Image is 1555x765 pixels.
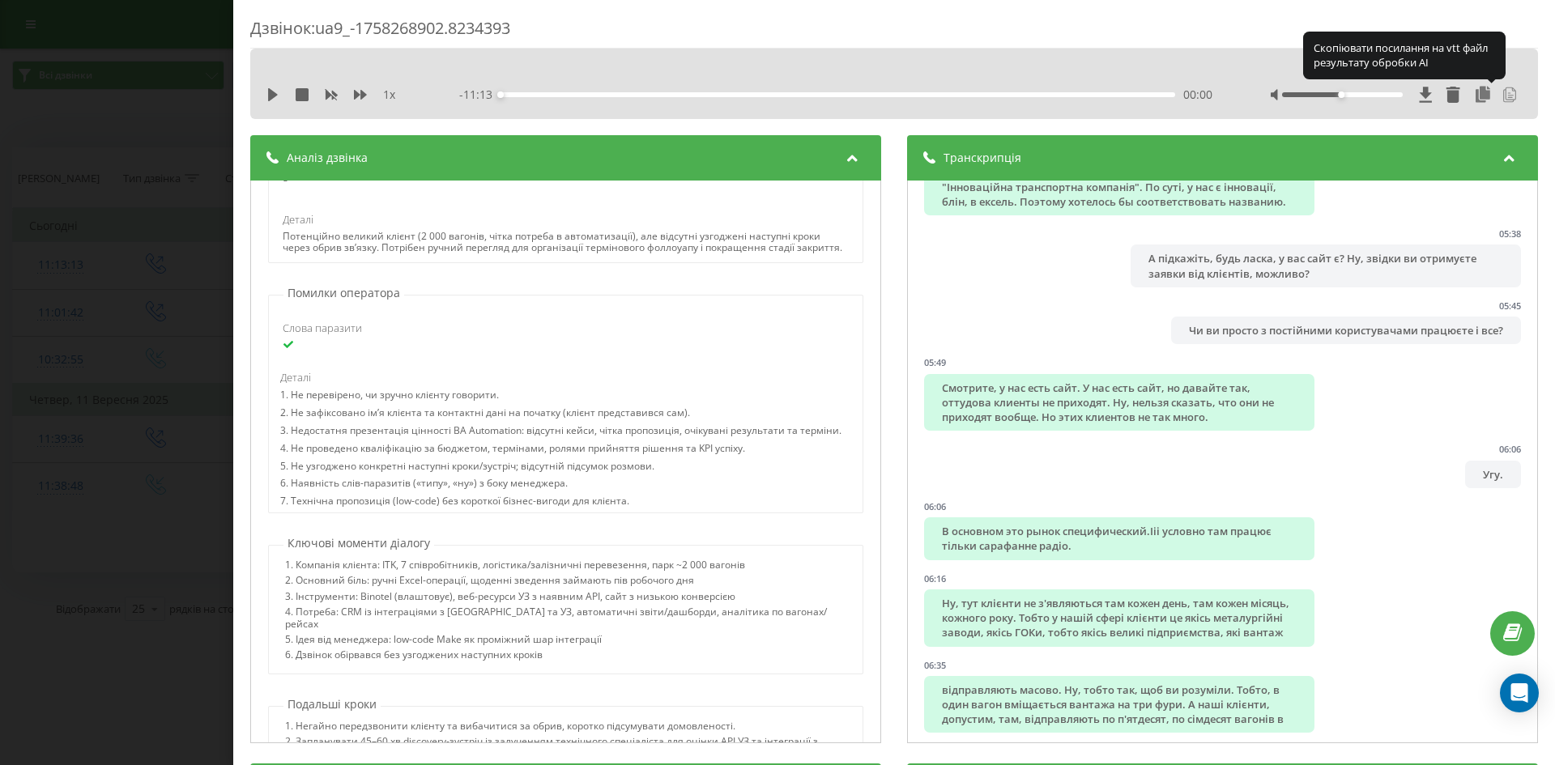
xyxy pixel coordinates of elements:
[280,424,841,442] div: 3. Недостатня презентація цінності BA Automation: відсутні кейси, чітка пропозиція, очікувані рез...
[944,150,1021,166] span: Транскрипція
[1303,32,1506,79] div: Скопіювати посилання на vtt файл результату обробки AI
[924,676,1314,733] div: відправляють масово. Ну, тобто так, щоб ви розуміли. Тобто, в один вагон вміщається вантажа на тр...
[283,285,404,301] p: Помилки оператора
[924,158,1314,215] div: Да, автоматичними, просунутими. І тим більше ми називаємося "Інноваційна транспортна компанія". П...
[1338,91,1344,98] div: Accessibility label
[285,634,846,649] div: 5. Ідея від менеджера: low-code Make як проміжний шар інтеграції
[1465,461,1521,488] div: Угу.
[280,389,841,406] div: 1. Не перевірено, чи зручно клієнту говорити.
[1500,674,1539,712] div: Open Intercom Messenger
[280,460,841,478] div: 5. Не узгоджено конкретні наступні кроки/зустріч; відсутній підсумок розмови.
[280,477,841,495] div: 6. Наявність слів-паразитів («типу», «ну») з боку менеджера.
[924,500,946,512] div: 06:06
[283,212,313,227] span: Деталі
[283,172,456,184] div: 8
[280,406,841,424] div: 2. Не зафіксовано ім’я клієнта та контактні дані на початку (клієнт представився сам).
[285,606,846,634] div: 4. Потреба: CRM із інтеграціями з [GEOGRAPHIC_DATA] та УЗ, автоматичні звіти/дашборди, аналітика ...
[459,87,501,103] span: - 11:13
[924,572,946,584] div: 06:16
[924,374,1314,431] div: Смотрите, у нас есть сайт. У нас есть сайт, но давайте так, оттудова клиенты не приходят. Ну, нел...
[283,696,381,712] p: Подальші кроки
[285,720,846,736] div: 1. Негайно передзвонити клієнту та вибачитися за обрив, коротко підсумувати домовленості.
[283,231,848,254] div: Потенційно великий клієнт (2 000 вагонів, чітка потреба в автоматизації), але відсутні узгоджені ...
[285,575,846,590] div: 2. Основний біль: ручні Excel-операції, щоденні зведення займають пів робочого дня
[285,736,846,763] div: 2. Запланувати 45–60 хв discovery-зустріч із залученням технічного спеціаліста для оцінки API УЗ ...
[1183,87,1212,103] span: 00:00
[285,559,846,575] div: 1. Компанія клієнта: ITK, 7 співробітників, логістика/залізничні перевезення, парк ~2 000 вагонів
[285,591,846,606] div: 3. Інструменти: Binotel (влаштовує), веб-ресурси УЗ з наявним API, сайт з низькою конверсією
[280,495,841,512] div: 7. Технічна пропозиція (low-code) без короткої бізнес-вигоди для клієнта.
[924,356,946,368] div: 05:49
[1171,317,1521,344] div: Чи ви просто з постійними користувачами працюєте і все?
[1131,244,1521,287] div: А підкажіть, будь ласка, у вас сайт є? Ну, звідки ви отримуєте заявки від клієнтів, можливо?
[283,321,362,335] span: Слова паразити
[280,370,311,385] span: Деталі
[497,91,504,98] div: Accessibility label
[383,87,395,103] span: 1 x
[285,649,846,665] div: 6. Дзвінок обірвався без узгоджених наступних кроків
[287,150,368,166] span: Аналіз дзвінка
[283,535,434,551] p: Ключові моменти діалогу
[250,17,1538,49] div: Дзвінок : ua9_-1758268902.8234393
[924,517,1314,559] div: В основном это рынок специфический.Ііі условно там працює тільки сарафанне радіо.
[1499,227,1521,240] div: 05:38
[924,589,1314,647] div: Ну, тут клієнти не з'являються там кожен день, там кожен місяць, кожного року. Тобто у нашій сфер...
[280,442,841,460] div: 4. Не проведено кваліфікацію за бюджетом, термінами, ролями прийняття рішення та KPI успіху.
[1499,443,1521,455] div: 06:06
[924,659,946,671] div: 06:35
[1499,300,1521,312] div: 05:45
